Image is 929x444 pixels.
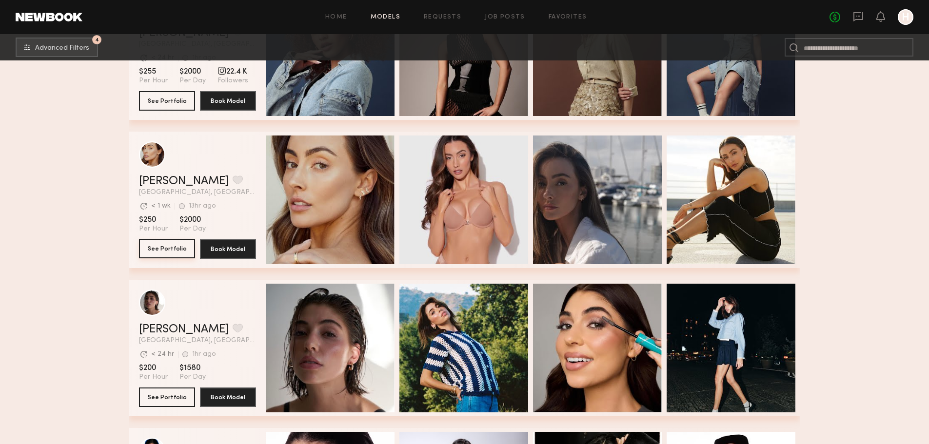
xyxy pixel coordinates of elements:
[35,45,89,52] span: Advanced Filters
[424,14,461,20] a: Requests
[192,351,216,358] div: 1hr ago
[217,77,248,85] span: Followers
[139,175,229,187] a: [PERSON_NAME]
[200,387,256,407] button: Book Model
[139,387,195,407] button: See Portfolio
[16,38,98,57] button: 4Advanced Filters
[179,215,206,225] span: $2000
[139,67,168,77] span: $255
[898,9,913,25] a: H
[139,363,168,373] span: $200
[179,373,206,382] span: Per Day
[549,14,587,20] a: Favorites
[325,14,347,20] a: Home
[139,189,256,196] span: [GEOGRAPHIC_DATA], [GEOGRAPHIC_DATA]
[179,225,206,233] span: Per Day
[139,373,168,382] span: Per Hour
[95,38,99,42] span: 4
[139,239,195,259] a: See Portfolio
[139,91,195,111] button: See Portfolio
[179,363,206,373] span: $1580
[139,239,195,258] button: See Portfolio
[485,14,525,20] a: Job Posts
[200,91,256,111] button: Book Model
[179,67,206,77] span: $2000
[139,337,256,344] span: [GEOGRAPHIC_DATA], [GEOGRAPHIC_DATA]
[179,77,206,85] span: Per Day
[139,324,229,335] a: [PERSON_NAME]
[139,225,168,233] span: Per Hour
[151,203,171,210] div: < 1 wk
[217,67,248,77] span: 22.4 K
[371,14,400,20] a: Models
[151,351,174,358] div: < 24 hr
[139,215,168,225] span: $250
[189,203,216,210] div: 13hr ago
[139,77,168,85] span: Per Hour
[200,239,256,259] button: Book Model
